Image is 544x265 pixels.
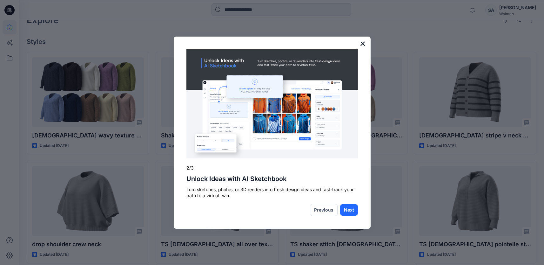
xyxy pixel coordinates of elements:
[360,38,366,49] button: Close
[310,204,338,216] button: Previous
[186,186,358,199] p: Turn sketches, photos, or 3D renders into fresh design ideas and fast-track your path to a virtua...
[340,204,358,216] button: Next
[186,165,358,171] p: 2/3
[186,175,358,183] h2: Unlock Ideas with AI Sketchbook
